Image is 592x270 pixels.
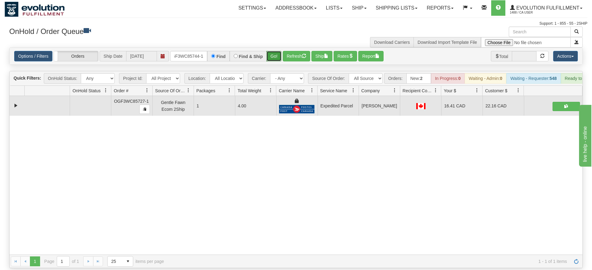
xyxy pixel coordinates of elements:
[248,73,270,84] span: Carrier:
[347,0,371,16] a: Ship
[123,256,133,266] span: select
[279,105,315,114] img: Canada Post
[406,73,431,84] div: New:
[513,85,524,96] a: Customer $ filter column settings
[12,102,20,110] a: Collapse
[239,54,263,59] label: Find & Ship
[321,0,347,16] a: Lists
[114,99,149,104] span: OGF3WC85727-1
[107,256,164,267] span: items per page
[107,256,133,267] span: Page sizes drop down
[224,85,235,96] a: Packages filter column settings
[384,73,406,84] span: Orders:
[553,51,578,61] button: Actions
[481,37,571,48] input: Import
[311,51,332,61] button: Ship
[183,85,194,96] a: Source Of Order filter column settings
[510,10,556,16] span: 1488 / CA User
[14,51,52,61] a: Options / Filters
[348,85,359,96] a: Service Name filter column settings
[139,105,150,114] button: Copy to clipboard
[173,259,567,264] span: 1 - 1 of 1 items
[500,76,502,81] strong: 0
[458,76,461,81] strong: 0
[72,88,101,94] span: OnHold Status
[44,73,81,84] span: OnHold Status:
[238,103,246,108] span: 4.00
[549,76,557,81] strong: 548
[279,88,305,94] span: Carrier Name
[44,256,79,267] span: Page of 1
[403,88,434,94] span: Recipient Country
[571,256,581,266] a: Refresh
[483,96,524,116] td: 22.16 CAD
[54,51,98,61] label: Orders
[320,88,347,94] span: Service Name
[155,99,191,113] div: Gentle Fawn Ecom 2Ship
[5,2,65,17] img: logo1488.jpg
[196,88,215,94] span: Packages
[14,75,41,81] label: Quick Filters:
[506,73,561,84] div: Waiting - Requester:
[111,258,119,264] span: 25
[416,103,425,109] img: CA
[465,73,506,84] div: Waiting - Admin:
[114,88,128,94] span: Order #
[308,73,349,84] span: Source Of Order:
[359,96,400,116] td: [PERSON_NAME]
[417,40,477,45] a: Download Import Template File
[420,76,423,81] strong: 2
[444,88,456,94] span: Your $
[170,51,207,61] input: Order #
[389,85,400,96] a: Company filter column settings
[371,0,422,16] a: Shipping lists
[422,0,458,16] a: Reports
[30,256,40,266] span: Page 1
[10,71,582,86] div: grid toolbar
[441,96,483,116] td: 16.41 CAD
[5,21,587,26] div: Support: 1 - 855 - 55 - 2SHIP
[237,88,261,94] span: Total Weight
[196,103,199,108] span: 1
[101,85,111,96] a: OnHold Status filter column settings
[491,51,512,61] span: Total
[142,85,152,96] a: Order # filter column settings
[184,73,210,84] span: Location:
[509,27,571,37] input: Search
[216,54,226,59] label: Find
[5,4,57,11] div: live help - online
[318,96,359,116] td: Expedited Parcel
[234,0,271,16] a: Settings
[307,85,317,96] a: Carrier Name filter column settings
[271,0,321,16] a: Addressbook
[100,51,126,61] span: Ship Date
[358,51,384,61] button: Report
[431,73,465,84] div: In Progress:
[515,5,579,10] span: Evolution Fulfillment
[553,102,580,111] button: Shipping Documents
[155,88,186,94] span: Source Of Order
[505,0,587,16] a: Evolution Fulfillment 1488 / CA User
[119,73,146,84] span: Project Id:
[361,88,380,94] span: Company
[472,85,482,96] a: Your $ filter column settings
[265,85,276,96] a: Total Weight filter column settings
[430,85,441,96] a: Recipient Country filter column settings
[578,103,591,166] iframe: chat widget
[374,40,410,45] a: Download Carriers
[57,256,69,266] input: Page 1
[9,27,291,35] h3: OnHold / Order Queue
[570,27,583,37] button: Search
[485,88,507,94] span: Customer $
[266,51,282,61] button: Go!
[334,51,357,61] button: Rates
[283,51,310,61] button: Refresh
